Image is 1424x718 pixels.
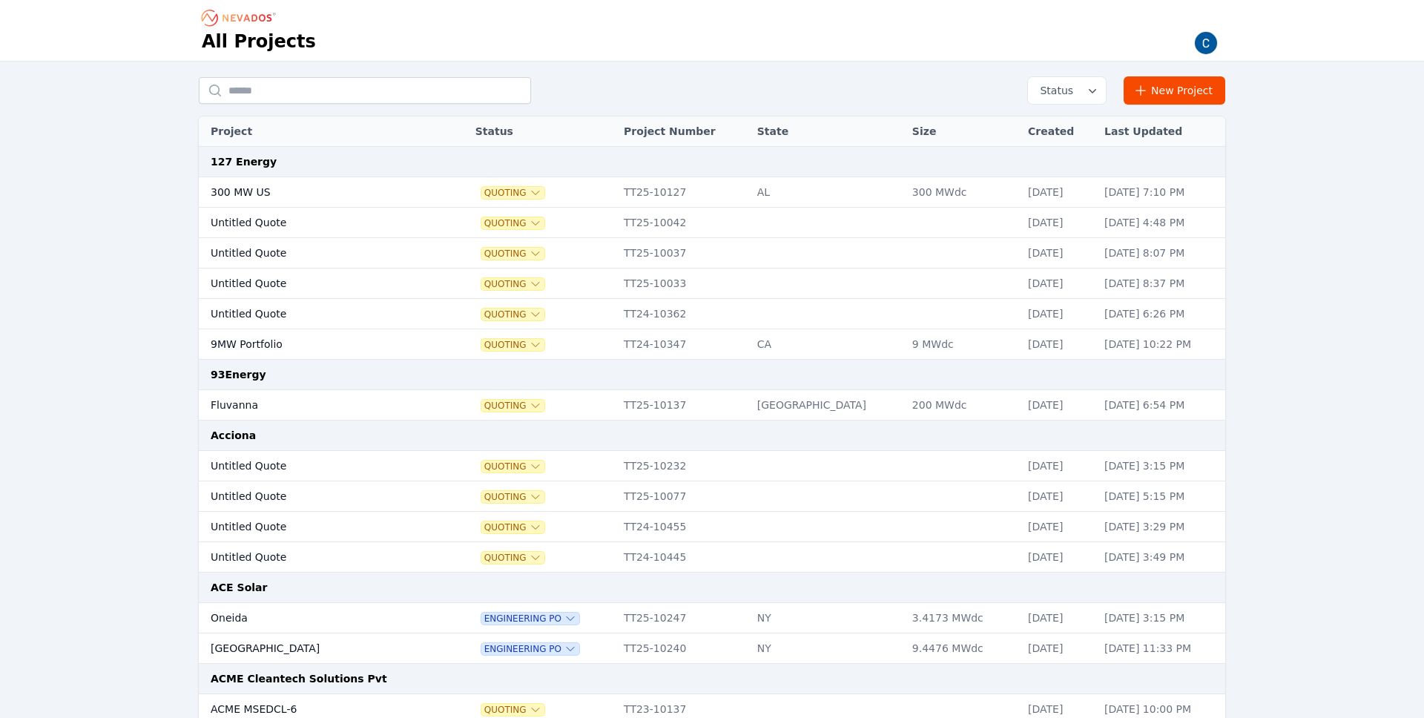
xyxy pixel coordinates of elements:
nav: Breadcrumb [202,6,280,30]
td: [GEOGRAPHIC_DATA] [199,633,431,664]
td: 9.4476 MWdc [905,633,1021,664]
td: 9MW Portfolio [199,329,431,360]
td: [DATE] 7:10 PM [1097,177,1225,208]
tr: [GEOGRAPHIC_DATA]Engineering POTT25-10240NY9.4476 MWdc[DATE][DATE] 11:33 PM [199,633,1225,664]
button: Quoting [481,521,544,533]
th: Size [905,116,1021,147]
td: [DATE] 8:37 PM [1097,269,1225,299]
td: 300 MWdc [905,177,1021,208]
td: [DATE] 3:29 PM [1097,512,1225,542]
button: Engineering PO [481,613,579,625]
td: [DATE] 5:15 PM [1097,481,1225,512]
tr: 9MW PortfolioQuotingTT24-10347CA9 MWdc[DATE][DATE] 10:22 PM [199,329,1225,360]
tr: Untitled QuoteQuotingTT25-10033[DATE][DATE] 8:37 PM [199,269,1225,299]
td: 300 MW US [199,177,431,208]
td: 93Energy [199,360,1225,390]
td: [DATE] [1021,603,1097,633]
tr: FluvannaQuotingTT25-10137[GEOGRAPHIC_DATA]200 MWdc[DATE][DATE] 6:54 PM [199,390,1225,421]
td: ACME Cleantech Solutions Pvt [199,664,1225,694]
td: TT24-10362 [616,299,750,329]
td: [DATE] [1021,542,1097,573]
img: Carmen Brooks [1194,31,1218,55]
th: Last Updated [1097,116,1225,147]
td: Untitled Quote [199,269,431,299]
td: 200 MWdc [905,390,1021,421]
td: TT25-10033 [616,269,750,299]
span: Quoting [481,704,544,716]
td: Untitled Quote [199,208,431,238]
td: TT24-10347 [616,329,750,360]
button: Quoting [481,461,544,472]
tr: Untitled QuoteQuotingTT25-10232[DATE][DATE] 3:15 PM [199,451,1225,481]
td: [GEOGRAPHIC_DATA] [750,390,905,421]
td: ACE Solar [199,573,1225,603]
button: Quoting [481,187,544,199]
td: Untitled Quote [199,299,431,329]
td: Fluvanna [199,390,431,421]
th: Status [468,116,616,147]
tr: Untitled QuoteQuotingTT25-10037[DATE][DATE] 8:07 PM [199,238,1225,269]
tr: Untitled QuoteQuotingTT24-10455[DATE][DATE] 3:29 PM [199,512,1225,542]
td: Untitled Quote [199,451,431,481]
th: State [750,116,905,147]
a: New Project [1124,76,1225,105]
td: 3.4173 MWdc [905,603,1021,633]
td: [DATE] 6:26 PM [1097,299,1225,329]
td: 9 MWdc [905,329,1021,360]
tr: Untitled QuoteQuotingTT24-10445[DATE][DATE] 3:49 PM [199,542,1225,573]
th: Project [199,116,431,147]
td: [DATE] [1021,390,1097,421]
span: Status [1034,83,1073,98]
td: [DATE] 3:49 PM [1097,542,1225,573]
tr: Untitled QuoteQuotingTT25-10042[DATE][DATE] 4:48 PM [199,208,1225,238]
td: Untitled Quote [199,512,431,542]
button: Quoting [481,400,544,412]
td: TT25-10037 [616,238,750,269]
button: Quoting [481,339,544,351]
td: TT24-10445 [616,542,750,573]
td: TT25-10077 [616,481,750,512]
td: [DATE] [1021,208,1097,238]
td: AL [750,177,905,208]
td: Untitled Quote [199,481,431,512]
td: [DATE] [1021,299,1097,329]
span: Quoting [481,217,544,229]
h1: All Projects [202,30,316,53]
td: [DATE] [1021,238,1097,269]
td: [DATE] [1021,451,1097,481]
td: Untitled Quote [199,238,431,269]
td: TT25-10240 [616,633,750,664]
td: Untitled Quote [199,542,431,573]
tr: Untitled QuoteQuotingTT25-10077[DATE][DATE] 5:15 PM [199,481,1225,512]
td: TT25-10232 [616,451,750,481]
button: Quoting [481,552,544,564]
span: Quoting [481,278,544,290]
th: Project Number [616,116,750,147]
td: TT25-10137 [616,390,750,421]
td: [DATE] 10:22 PM [1097,329,1225,360]
td: TT24-10455 [616,512,750,542]
td: 127 Energy [199,147,1225,177]
td: NY [750,603,905,633]
tr: 300 MW USQuotingTT25-10127AL300 MWdc[DATE][DATE] 7:10 PM [199,177,1225,208]
button: Engineering PO [481,643,579,655]
td: [DATE] 3:15 PM [1097,451,1225,481]
td: CA [750,329,905,360]
th: Created [1021,116,1097,147]
button: Quoting [481,248,544,260]
td: [DATE] [1021,177,1097,208]
td: [DATE] [1021,633,1097,664]
td: [DATE] 8:07 PM [1097,238,1225,269]
td: [DATE] 11:33 PM [1097,633,1225,664]
button: Status [1028,77,1106,104]
td: [DATE] [1021,481,1097,512]
button: Quoting [481,309,544,320]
